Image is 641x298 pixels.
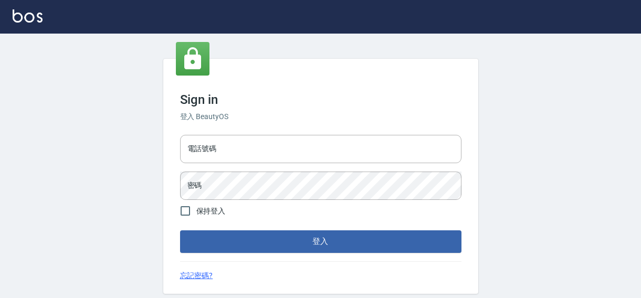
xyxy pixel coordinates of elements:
h3: Sign in [180,92,461,107]
h6: 登入 BeautyOS [180,111,461,122]
button: 登入 [180,230,461,252]
img: Logo [13,9,43,23]
span: 保持登入 [196,206,226,217]
a: 忘記密碼? [180,270,213,281]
